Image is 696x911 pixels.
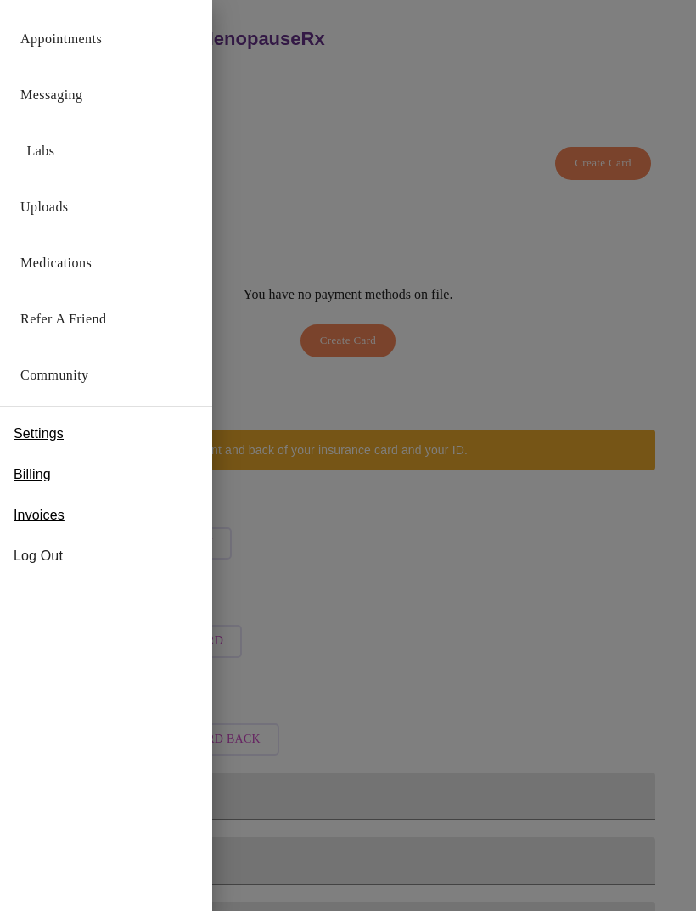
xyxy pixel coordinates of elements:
[14,302,114,336] button: Refer a Friend
[20,27,102,51] a: Appointments
[14,134,68,168] button: Labs
[20,363,89,387] a: Community
[14,22,109,56] button: Appointments
[20,307,107,331] a: Refer a Friend
[14,420,64,447] a: Settings
[27,139,55,163] a: Labs
[20,251,92,275] a: Medications
[14,461,51,488] a: Billing
[14,505,65,526] span: Invoices
[14,546,199,566] span: Log Out
[20,195,69,219] a: Uploads
[14,190,76,224] button: Uploads
[14,358,96,392] button: Community
[14,424,64,444] span: Settings
[14,78,89,112] button: Messaging
[20,83,82,107] a: Messaging
[14,502,65,529] a: Invoices
[14,246,98,280] button: Medications
[14,464,51,485] span: Billing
